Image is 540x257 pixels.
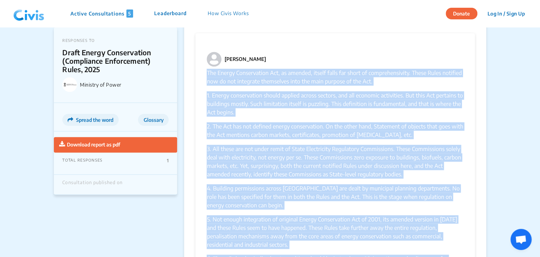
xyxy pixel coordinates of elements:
[70,10,133,18] p: Active Consultations
[483,8,529,19] button: Log In / Sign Up
[67,142,120,148] span: Download report as pdf
[62,114,119,126] button: Spread the word
[207,91,463,117] p: 1. Energy conservation should applied across sectors, and all economic activities. But this Act p...
[143,117,163,123] span: Glossary
[207,184,463,209] p: 4. Building permissions across [GEOGRAPHIC_DATA] are dealt by municipal planning departments. No ...
[446,10,483,17] a: Donate
[62,180,123,189] div: Consultation published on
[207,122,463,139] p: 2. The Act has not defined energy conservation. On the other hand, Statement of objects that goes...
[138,114,169,126] button: Glossary
[167,158,169,163] p: 1
[62,158,102,163] p: TOTAL RESPONSES
[154,10,187,18] p: Leaderboard
[446,8,477,19] button: Donate
[62,48,158,74] p: Draft Energy Conservation (Compliance Enforcement) Rules, 2025
[207,52,221,67] img: person-default.svg
[54,137,177,152] button: Download report as pdf
[62,38,169,43] p: RESPONSES TO
[62,77,77,92] img: Ministry of Power logo
[80,82,169,88] p: Ministry of Power
[207,145,463,178] p: 3. All these are not under remit of State Electricity Regulatory Commissions. These Commissions s...
[126,10,133,18] span: 5
[207,215,463,249] p: 5. Not enough integration of original Energy Conservation Act of 2001, its amended version in [DA...
[76,117,113,123] span: Spread the word
[510,229,532,250] a: Open chat
[11,3,47,24] img: navlogo.png
[208,10,249,18] p: How Civis Works
[224,55,266,63] p: [PERSON_NAME]
[207,69,463,86] p: The Energy Conservation Act, as amended, itself falls far short of comprehensivity. These Rules n...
